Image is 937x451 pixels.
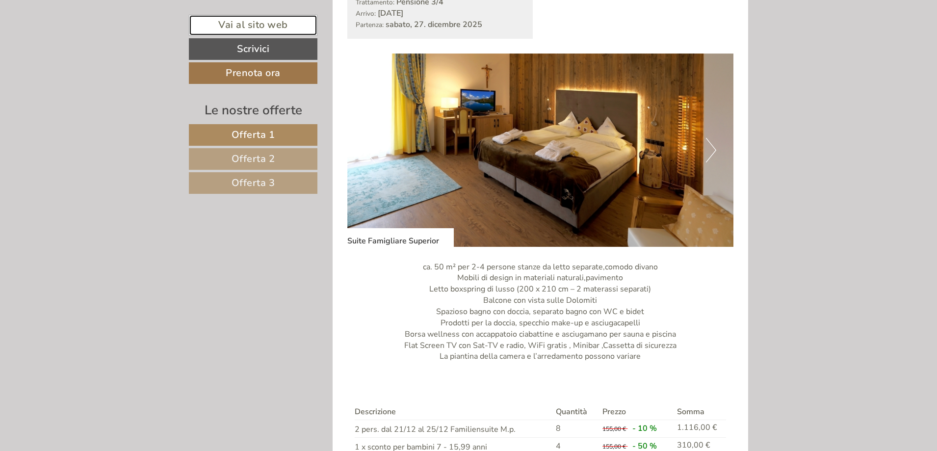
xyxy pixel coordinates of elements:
[632,423,657,434] span: - 10 %
[189,101,317,119] div: Le nostre offerte
[15,48,149,54] small: 15:08
[364,138,375,162] button: Previous
[706,138,716,162] button: Next
[232,152,275,165] span: Offerta 2
[334,254,387,276] button: Invia
[7,27,154,56] div: Buon giorno, come possiamo aiutarla?
[599,404,673,420] th: Prezzo
[673,420,726,438] td: 1.116,00 €
[189,38,317,60] a: Scrivici
[602,443,626,451] span: 155,00 €
[552,404,599,420] th: Quantità
[673,404,726,420] th: Somma
[378,8,403,19] b: [DATE]
[232,128,275,141] span: Offerta 1
[15,28,149,36] div: Hotel Kristall
[165,7,222,24] div: mercoledì
[189,15,317,36] a: Vai al sito web
[386,19,482,30] b: sabato, 27. dicembre 2025
[356,9,376,18] small: Arrivo:
[232,176,275,189] span: Offerta 3
[602,425,626,433] span: 155,00 €
[552,420,599,438] td: 8
[355,404,552,420] th: Descrizione
[347,262,734,363] p: ca. 50 m² per 2-4 persone stanze da letto separate,comodo divano Mobili di design in materiali na...
[347,228,454,247] div: Suite Famigliare Superior
[355,420,552,438] td: 2 pers. dal 21/12 al 25/12 Familiensuite M.p.
[356,20,384,29] small: Partenza:
[347,53,734,247] img: image
[189,62,317,84] a: Prenota ora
